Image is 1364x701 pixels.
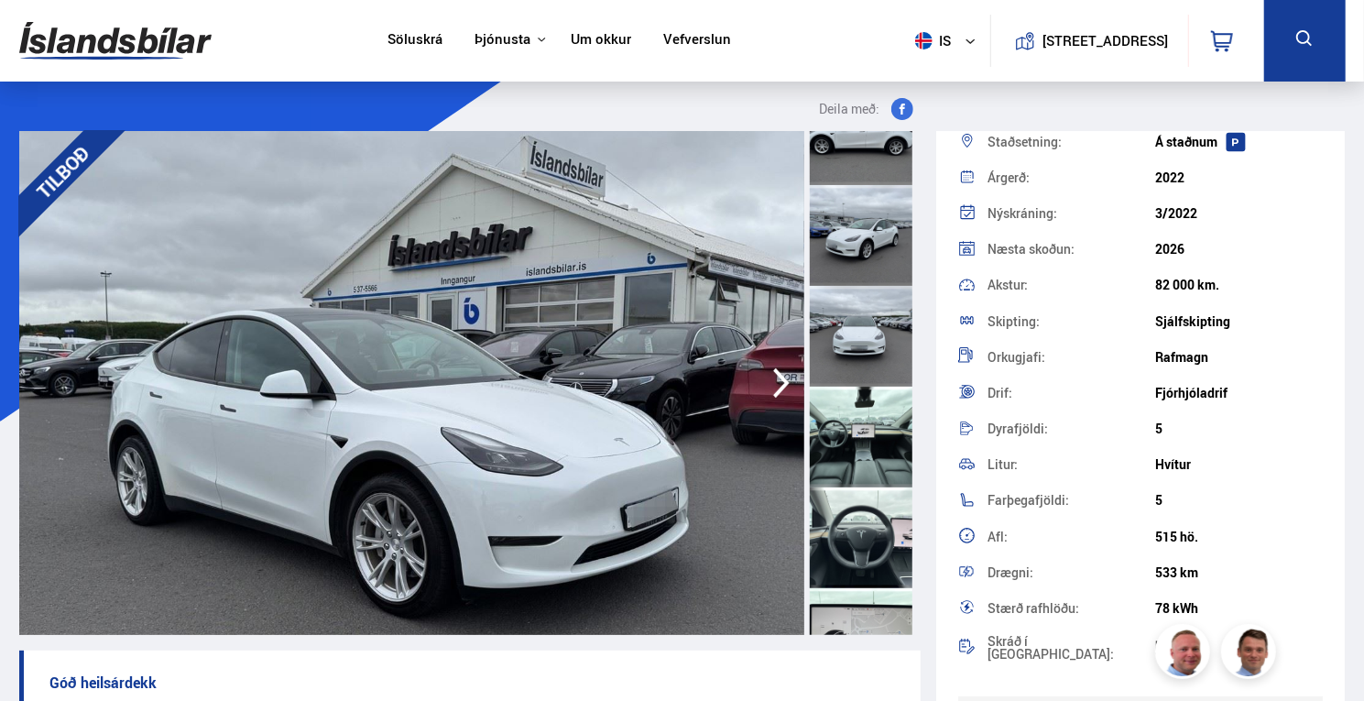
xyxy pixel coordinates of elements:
[988,635,1155,661] div: Skráð í [GEOGRAPHIC_DATA]:
[988,351,1155,364] div: Orkugjafi:
[19,11,212,71] img: G0Ugv5HjCgRt.svg
[475,31,530,49] button: Þjónusta
[1050,33,1162,49] button: [STREET_ADDRESS]
[915,32,933,49] img: svg+xml;base64,PHN2ZyB4bWxucz0iaHR0cDovL3d3dy53My5vcmcvMjAwMC9zdmciIHdpZHRoPSI1MTIiIGhlaWdodD0iNT...
[663,31,731,50] a: Vefverslun
[988,458,1155,471] div: Litur:
[988,602,1155,615] div: Stærð rafhlöðu:
[988,387,1155,400] div: Drif:
[1155,530,1323,544] div: 515 hö.
[1155,601,1323,616] div: 78 kWh
[1155,493,1323,508] div: 5
[571,31,631,50] a: Um okkur
[387,31,442,50] a: Söluskrá
[1155,242,1323,257] div: 2026
[1155,314,1323,329] div: Sjálfskipting
[1155,457,1323,472] div: Hvítur
[813,98,921,120] button: Deila með:
[988,279,1155,291] div: Akstur:
[988,243,1155,256] div: Næsta skoðun:
[908,14,990,68] button: is
[988,422,1155,435] div: Dyrafjöldi:
[820,98,880,120] span: Deila með:
[988,171,1155,184] div: Árgerð:
[1155,206,1323,221] div: 3/2022
[1155,422,1323,436] div: 5
[908,32,954,49] span: is
[1155,386,1323,400] div: Fjórhjóladrif
[1000,15,1178,67] a: [STREET_ADDRESS]
[1155,135,1323,149] div: Á staðnum
[1155,350,1323,365] div: Rafmagn
[1224,627,1279,682] img: FbJEzSuNWCJXmdc-.webp
[988,315,1155,328] div: Skipting:
[1155,565,1323,580] div: 533 km
[988,136,1155,148] div: Staðsetning:
[19,131,804,635] img: 3514898.jpeg
[15,7,70,62] button: Opna LiveChat spjallviðmót
[988,494,1155,507] div: Farþegafjöldi:
[988,207,1155,220] div: Nýskráning:
[988,531,1155,543] div: Afl:
[988,566,1155,579] div: Drægni:
[1155,278,1323,292] div: 82 000 km.
[1155,170,1323,185] div: 2022
[1158,627,1213,682] img: siFngHWaQ9KaOqBr.png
